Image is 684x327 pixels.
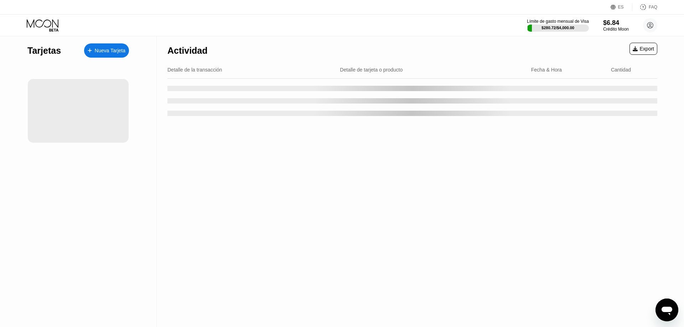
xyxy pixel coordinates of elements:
div: Límite de gasto mensual de Visa$280.72/$4,000.00 [527,19,589,32]
div: Crédito Moon [603,27,629,32]
div: Cantidad [611,67,631,73]
iframe: Botón para iniciar la ventana de mensajería [655,299,678,321]
div: $6.84 [603,19,629,27]
div: FAQ [632,4,657,11]
div: Fecha & Hora [531,67,562,73]
div: FAQ [649,5,657,10]
div: Nueva Tarjeta [95,48,125,54]
div: Detalle de tarjeta o producto [340,67,403,73]
div: Nueva Tarjeta [84,43,129,58]
div: Export [629,43,657,55]
div: Límite de gasto mensual de Visa [527,19,589,24]
div: $280.72 / $4,000.00 [541,26,574,30]
div: Actividad [167,46,208,56]
div: $6.84Crédito Moon [603,19,629,32]
div: ES [611,4,632,11]
div: Tarjetas [27,46,61,56]
div: Export [633,46,654,52]
div: Detalle de la transacción [167,67,222,73]
div: ES [618,5,624,10]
